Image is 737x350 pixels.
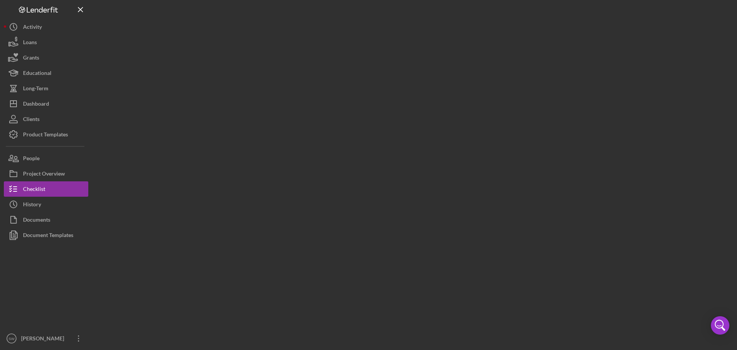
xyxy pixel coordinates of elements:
button: Document Templates [4,227,88,243]
button: Product Templates [4,127,88,142]
div: Project Overview [23,166,65,183]
div: Clients [23,111,40,129]
div: Open Intercom Messenger [711,316,729,335]
button: Long-Term [4,81,88,96]
div: Checklist [23,181,45,199]
button: Documents [4,212,88,227]
button: Grants [4,50,88,65]
div: Documents [23,212,50,229]
button: Loans [4,35,88,50]
div: Educational [23,65,51,83]
div: Product Templates [23,127,68,144]
div: Grants [23,50,39,67]
button: Dashboard [4,96,88,111]
button: Educational [4,65,88,81]
button: Clients [4,111,88,127]
div: People [23,151,40,168]
div: Activity [23,19,42,36]
text: SW [8,337,15,341]
button: People [4,151,88,166]
div: Loans [23,35,37,52]
div: [PERSON_NAME] [19,331,69,348]
div: Dashboard [23,96,49,113]
button: History [4,197,88,212]
button: Activity [4,19,88,35]
div: Long-Term [23,81,48,98]
button: Project Overview [4,166,88,181]
button: SW[PERSON_NAME] [4,331,88,346]
button: Checklist [4,181,88,197]
div: Document Templates [23,227,73,245]
div: History [23,197,41,214]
